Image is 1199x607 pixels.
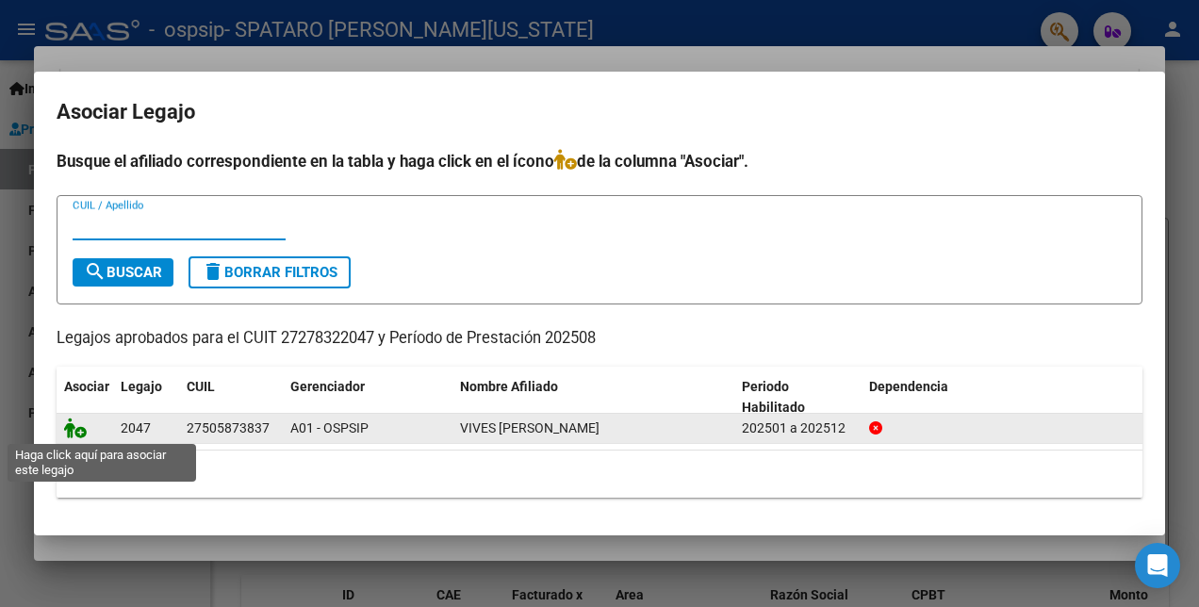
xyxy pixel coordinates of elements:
datatable-header-cell: Nombre Afiliado [452,367,734,429]
span: Periodo Habilitado [742,379,805,416]
div: 1 registros [57,451,1142,498]
datatable-header-cell: Legajo [113,367,179,429]
datatable-header-cell: CUIL [179,367,283,429]
datatable-header-cell: Asociar [57,367,113,429]
datatable-header-cell: Gerenciador [283,367,452,429]
span: Dependencia [869,379,948,394]
span: Buscar [84,264,162,281]
span: Legajo [121,379,162,394]
span: VIVES ALMA GIULIANA [460,420,599,435]
span: A01 - OSPSIP [290,420,369,435]
mat-icon: search [84,260,107,283]
h4: Busque el afiliado correspondiente en la tabla y haga click en el ícono de la columna "Asociar". [57,149,1142,173]
button: Buscar [73,258,173,287]
span: CUIL [187,379,215,394]
datatable-header-cell: Dependencia [862,367,1143,429]
span: Asociar [64,379,109,394]
span: 2047 [121,420,151,435]
mat-icon: delete [202,260,224,283]
span: Gerenciador [290,379,365,394]
datatable-header-cell: Periodo Habilitado [734,367,862,429]
h2: Asociar Legajo [57,94,1142,130]
div: Open Intercom Messenger [1135,543,1180,588]
button: Borrar Filtros [189,256,351,288]
div: 202501 a 202512 [742,418,854,439]
span: Borrar Filtros [202,264,337,281]
span: Nombre Afiliado [460,379,558,394]
div: 27505873837 [187,418,270,439]
p: Legajos aprobados para el CUIT 27278322047 y Período de Prestación 202508 [57,327,1142,351]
